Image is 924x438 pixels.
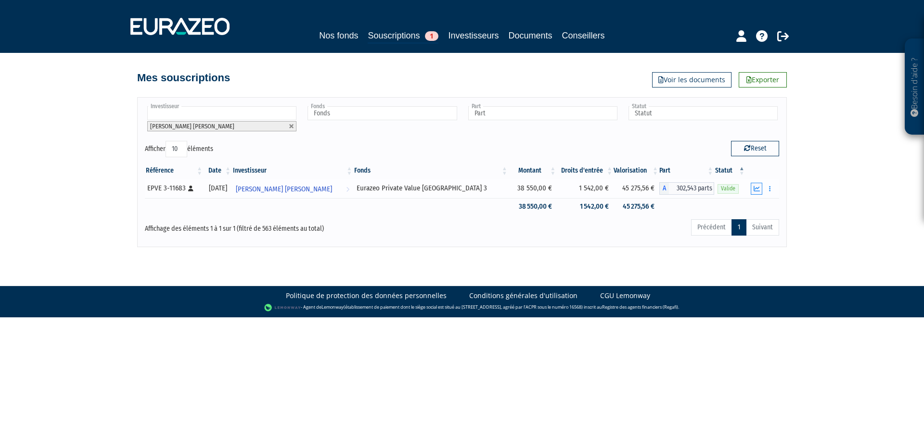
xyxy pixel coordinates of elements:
[509,29,552,42] a: Documents
[557,163,614,179] th: Droits d'entrée: activer pour trier la colonne par ordre croissant
[236,180,332,198] span: [PERSON_NAME] [PERSON_NAME]
[448,29,499,42] a: Investisseurs
[731,141,779,156] button: Reset
[659,163,714,179] th: Part: activer pour trier la colonne par ordre croissant
[602,304,678,310] a: Registre des agents financiers (Regafi)
[166,141,187,157] select: Afficheréléments
[557,198,614,215] td: 1 542,00 €
[718,184,739,193] span: Valide
[425,31,438,41] span: 1
[207,183,229,193] div: [DATE]
[739,72,787,88] a: Exporter
[264,303,301,313] img: logo-lemonway.png
[562,29,605,42] a: Conseillers
[509,198,557,215] td: 38 550,00 €
[714,163,746,179] th: Statut : activer pour trier la colonne par ordre d&eacute;croissant
[321,304,344,310] a: Lemonway
[188,186,193,191] i: [Français] Personne physique
[614,179,659,198] td: 45 275,56 €
[145,218,401,234] div: Affichage des éléments 1 à 1 sur 1 (filtré de 563 éléments au total)
[232,179,353,198] a: [PERSON_NAME] [PERSON_NAME]
[509,163,557,179] th: Montant: activer pour trier la colonne par ordre croissant
[652,72,731,88] a: Voir les documents
[346,180,349,198] i: Voir l'investisseur
[145,163,204,179] th: Référence : activer pour trier la colonne par ordre croissant
[659,182,669,195] span: A
[731,219,746,236] a: 1
[509,179,557,198] td: 38 550,00 €
[557,179,614,198] td: 1 542,00 €
[357,183,505,193] div: Eurazeo Private Value [GEOGRAPHIC_DATA] 3
[659,182,714,195] div: A - Eurazeo Private Value Europe 3
[204,163,232,179] th: Date: activer pour trier la colonne par ordre croissant
[232,163,353,179] th: Investisseur: activer pour trier la colonne par ordre croissant
[368,29,438,44] a: Souscriptions1
[469,291,577,300] a: Conditions générales d'utilisation
[614,163,659,179] th: Valorisation: activer pour trier la colonne par ordre croissant
[909,44,920,130] p: Besoin d'aide ?
[286,291,447,300] a: Politique de protection des données personnelles
[137,72,230,84] h4: Mes souscriptions
[130,18,230,35] img: 1732889491-logotype_eurazeo_blanc_rvb.png
[614,198,659,215] td: 45 275,56 €
[145,141,213,157] label: Afficher éléments
[319,29,358,42] a: Nos fonds
[353,163,508,179] th: Fonds: activer pour trier la colonne par ordre croissant
[10,303,914,313] div: - Agent de (établissement de paiement dont le siège social est situé au [STREET_ADDRESS], agréé p...
[669,182,714,195] span: 302,543 parts
[600,291,650,300] a: CGU Lemonway
[147,183,200,193] div: EPVE 3-11683
[150,123,234,130] span: [PERSON_NAME] [PERSON_NAME]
